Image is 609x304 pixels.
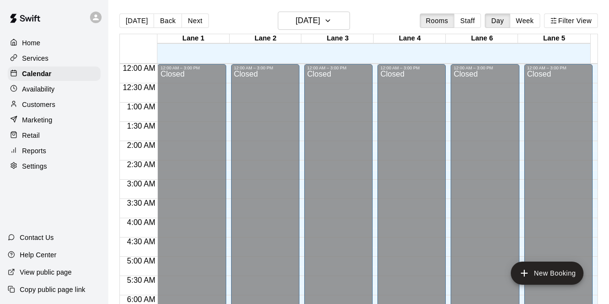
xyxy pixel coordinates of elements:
span: 2:30 AM [125,160,158,169]
h6: [DATE] [296,14,320,27]
p: Contact Us [20,233,54,242]
div: 12:00 AM – 3:00 PM [160,66,223,70]
div: Lane 4 [374,34,446,43]
span: 5:30 AM [125,276,158,284]
button: Week [510,13,540,28]
p: Settings [22,161,47,171]
div: 12:00 AM – 3:00 PM [380,66,443,70]
button: Staff [454,13,481,28]
p: Marketing [22,115,52,125]
div: Lane 1 [157,34,230,43]
a: Calendar [8,66,101,81]
span: 6:00 AM [125,295,158,304]
a: Customers [8,97,101,112]
a: Availability [8,82,101,96]
button: Filter View [544,13,598,28]
div: Lane 3 [301,34,374,43]
span: 3:00 AM [125,180,158,188]
div: 12:00 AM – 3:00 PM [527,66,590,70]
button: [DATE] [119,13,154,28]
a: Settings [8,159,101,173]
span: 4:30 AM [125,238,158,246]
span: 1:00 AM [125,103,158,111]
a: Reports [8,144,101,158]
div: Lane 5 [518,34,590,43]
button: Back [154,13,182,28]
button: Rooms [420,13,454,28]
p: Reports [22,146,46,156]
button: Next [181,13,208,28]
span: 2:00 AM [125,141,158,149]
p: Help Center [20,250,56,260]
span: 3:30 AM [125,199,158,207]
div: Lane 6 [446,34,518,43]
p: Calendar [22,69,52,79]
span: 12:00 AM [120,64,158,72]
div: 12:00 AM – 3:00 PM [454,66,516,70]
p: Customers [22,100,55,109]
button: add [511,262,583,285]
p: Home [22,38,40,48]
span: 5:00 AM [125,257,158,265]
a: Retail [8,128,101,143]
span: 12:30 AM [120,83,158,92]
p: Availability [22,84,55,94]
button: Day [485,13,510,28]
p: View public page [20,267,72,277]
span: 1:30 AM [125,122,158,130]
p: Retail [22,131,40,140]
div: 12:00 AM – 3:00 PM [234,66,297,70]
p: Services [22,53,49,63]
span: 4:00 AM [125,218,158,226]
div: Lane 2 [230,34,302,43]
a: Services [8,51,101,66]
p: Copy public page link [20,285,85,294]
div: 12:00 AM – 3:00 PM [307,66,370,70]
button: [DATE] [278,12,350,30]
a: Home [8,36,101,50]
a: Marketing [8,113,101,127]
